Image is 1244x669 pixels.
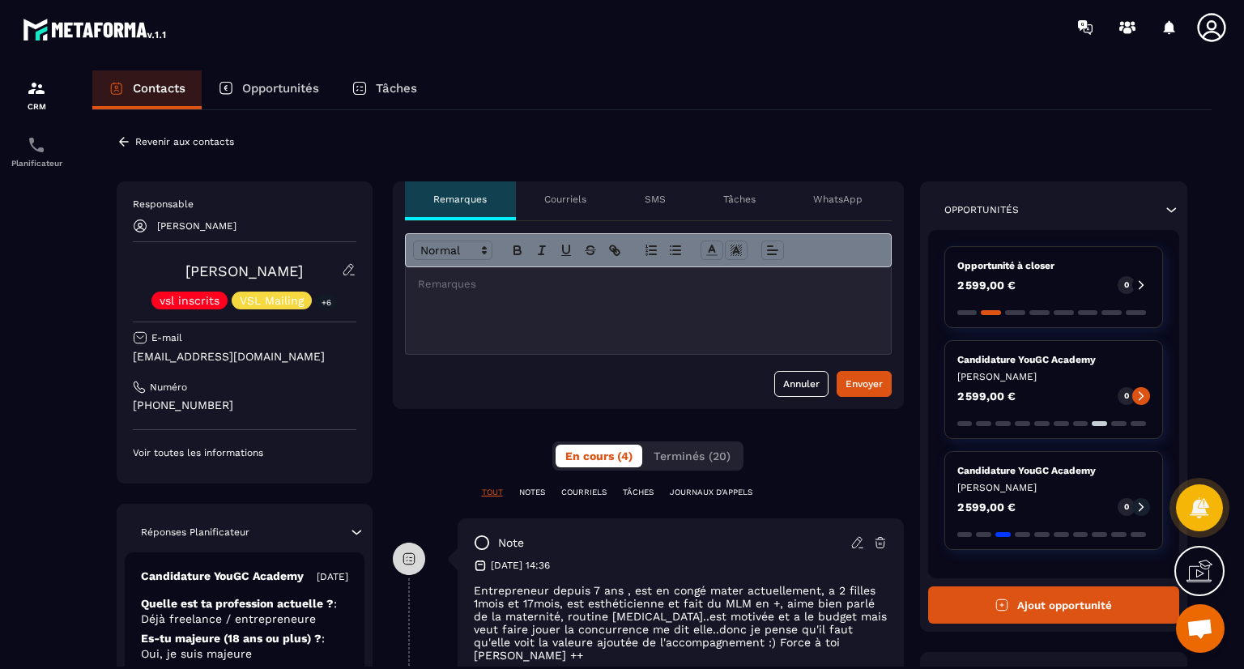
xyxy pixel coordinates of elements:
p: Candidature YouGC Academy [957,353,1151,366]
p: vsl inscrits [160,295,219,306]
span: Terminés (20) [654,450,731,462]
a: Contacts [92,70,202,109]
img: scheduler [27,135,46,155]
a: schedulerschedulerPlanificateur [4,123,69,180]
p: 2 599,00 € [957,501,1016,513]
p: Remarques [433,193,487,206]
p: 2 599,00 € [957,279,1016,291]
p: [PHONE_NUMBER] [133,398,356,413]
p: CRM [4,102,69,111]
img: logo [23,15,168,44]
p: +6 [316,294,337,311]
p: Es-tu majeure (18 ans ou plus) ? [141,631,348,662]
p: Tâches [723,193,756,206]
a: formationformationCRM [4,66,69,123]
p: TÂCHES [623,487,654,498]
p: [EMAIL_ADDRESS][DOMAIN_NAME] [133,349,356,364]
p: [DATE] [317,570,348,583]
p: SMS [645,193,666,206]
p: Entrepreneur depuis 7 ans , est en congé mater actuellement, a 2 filles 1mois et 17mois, est esth... [474,584,888,662]
a: Tâches [335,70,433,109]
p: Contacts [133,81,185,96]
p: Planificateur [4,159,69,168]
p: Courriels [544,193,586,206]
p: Numéro [150,381,187,394]
p: Réponses Planificateur [141,526,249,539]
p: WhatsApp [813,193,863,206]
p: Opportunités [944,203,1019,216]
p: Opportunité à closer [957,259,1151,272]
p: Responsable [133,198,356,211]
p: [PERSON_NAME] [957,370,1151,383]
p: [PERSON_NAME] [957,481,1151,494]
p: Revenir aux contacts [135,136,234,147]
p: JOURNAUX D'APPELS [670,487,752,498]
p: COURRIELS [561,487,607,498]
p: [PERSON_NAME] [157,220,236,232]
p: Candidature YouGC Academy [957,464,1151,477]
p: 0 [1124,501,1129,513]
img: formation [27,79,46,98]
span: En cours (4) [565,450,633,462]
p: Quelle est ta profession actuelle ? [141,596,348,627]
p: [DATE] 14:36 [491,559,550,572]
p: VSL Mailing [240,295,304,306]
p: 0 [1124,279,1129,291]
button: En cours (4) [556,445,642,467]
a: Opportunités [202,70,335,109]
p: NOTES [519,487,545,498]
a: [PERSON_NAME] [185,262,303,279]
div: Envoyer [846,376,883,392]
p: 0 [1124,390,1129,402]
p: Opportunités [242,81,319,96]
p: TOUT [482,487,503,498]
p: Voir toutes les informations [133,446,356,459]
div: Ouvrir le chat [1176,604,1225,653]
p: Candidature YouGC Academy [141,569,304,584]
button: Terminés (20) [644,445,740,467]
p: note [498,535,524,551]
button: Ajout opportunité [928,586,1180,624]
button: Envoyer [837,371,892,397]
button: Annuler [774,371,829,397]
p: Tâches [376,81,417,96]
p: 2 599,00 € [957,390,1016,402]
p: E-mail [151,331,182,344]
